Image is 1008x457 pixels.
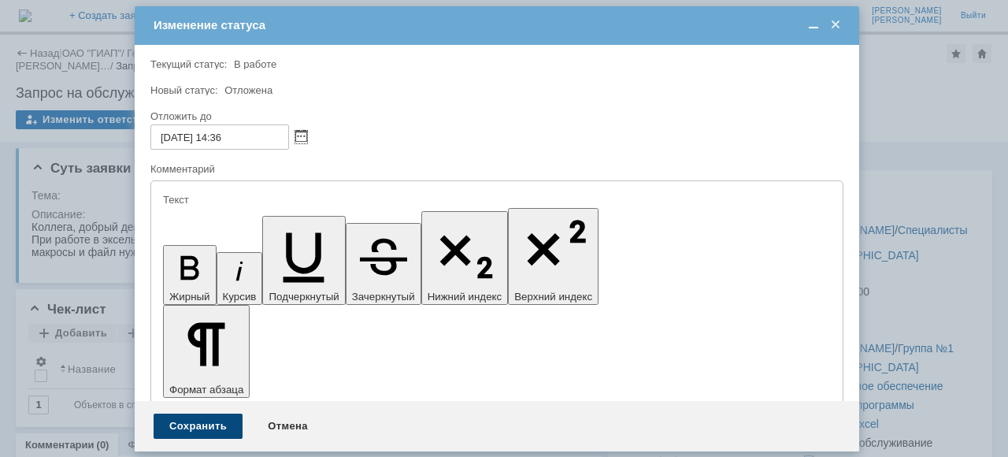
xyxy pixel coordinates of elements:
span: Отложена [224,84,272,96]
span: Курсив [223,291,257,303]
label: Текущий статус: [150,58,227,70]
button: Формат абзаца [163,305,250,398]
span: Подчеркнутый [269,291,339,303]
button: Нижний индекс [421,211,509,305]
button: Курсив [217,252,263,305]
span: В работе [234,58,276,70]
div: Изменение статуса [154,18,843,32]
span: Формат абзаца [169,384,243,396]
span: Зачеркнутый [352,291,415,303]
span: Свернуть (Ctrl + M) [806,18,821,32]
button: Верхний индекс [508,208,598,305]
div: Комментарий [150,162,840,177]
span: Жирный [169,291,210,303]
label: Новый статус: [150,84,218,96]
span: Закрыть [828,18,843,32]
span: Нижний индекс [428,291,502,303]
div: Отложить до [150,111,840,121]
button: Подчеркнутый [262,216,345,305]
button: Жирный [163,245,217,305]
button: Зачеркнутый [346,223,421,305]
div: Текст [163,195,828,205]
span: Верхний индекс [514,291,592,303]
